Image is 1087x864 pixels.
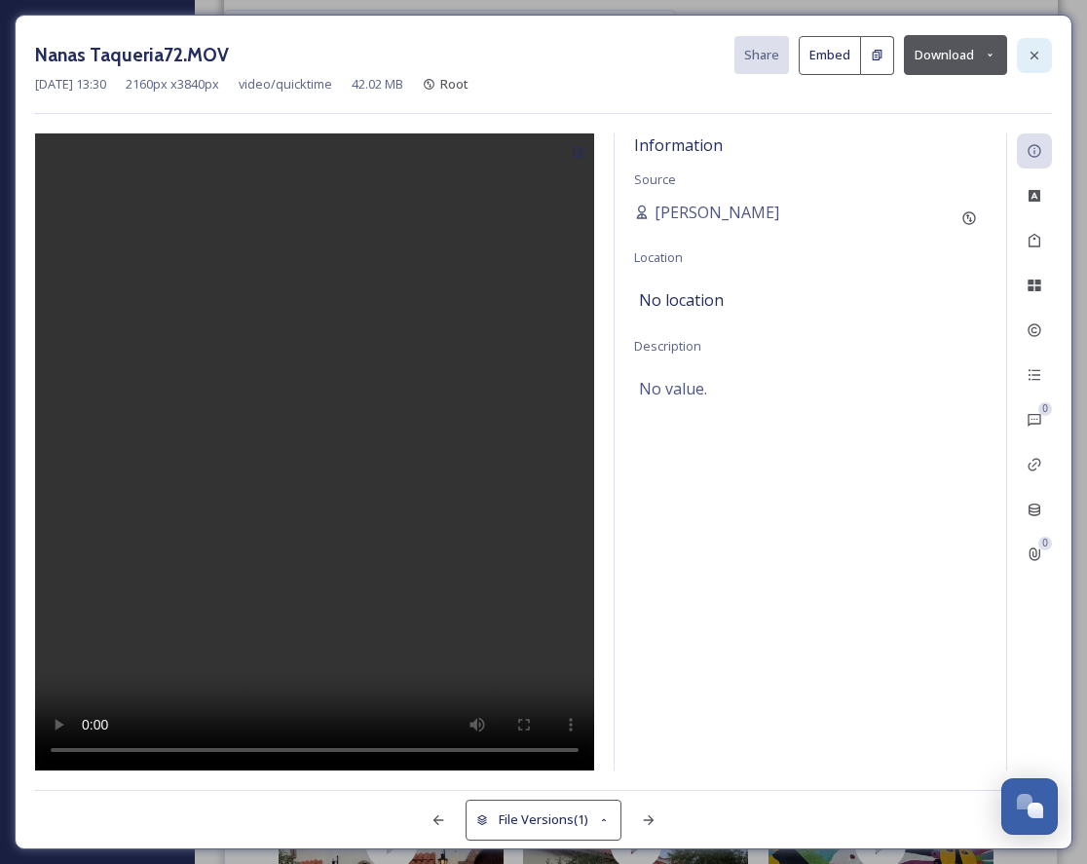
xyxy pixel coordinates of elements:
[655,201,779,224] span: [PERSON_NAME]
[126,75,219,94] span: 2160 px x 3840 px
[634,337,701,355] span: Description
[1038,402,1052,416] div: 0
[35,41,229,69] h3: Nanas Taqueria72.MOV
[440,75,469,93] span: Root
[466,800,621,840] button: File Versions(1)
[799,36,861,75] button: Embed
[1001,778,1058,835] button: Open Chat
[352,75,403,94] span: 42.02 MB
[1038,537,1052,550] div: 0
[634,248,683,266] span: Location
[639,288,724,312] span: No location
[634,134,723,156] span: Information
[734,36,789,74] button: Share
[35,75,106,94] span: [DATE] 13:30
[239,75,332,94] span: video/quicktime
[639,377,707,400] span: No value.
[634,170,676,188] span: Source
[904,35,1007,75] button: Download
